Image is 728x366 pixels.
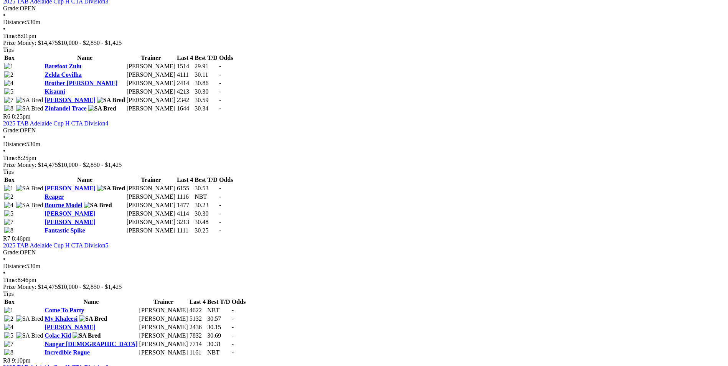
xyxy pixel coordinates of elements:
a: Come To Party [45,307,84,313]
div: OPEN [3,127,725,134]
a: Incredible Rogue [45,349,89,356]
img: 1 [4,185,13,192]
td: [PERSON_NAME] [139,349,188,356]
span: $10,000 - $2,850 - $1,425 [58,162,122,168]
img: SA Bred [16,97,43,104]
span: • [3,26,5,32]
td: [PERSON_NAME] [126,88,176,96]
span: Distance: [3,19,26,25]
span: - [219,80,221,86]
a: Kisauni [45,88,65,95]
img: SA Bred [16,105,43,112]
span: Tips [3,168,14,175]
td: [PERSON_NAME] [139,332,188,340]
img: SA Bred [16,185,43,192]
span: - [232,307,234,313]
td: 30.34 [194,105,218,112]
a: Reaper [45,193,64,200]
th: Odds [231,298,246,306]
div: 530m [3,19,725,26]
span: Distance: [3,263,26,269]
td: 30.69 [207,332,231,340]
td: [PERSON_NAME] [126,63,176,70]
td: 4622 [189,307,206,314]
td: 1477 [177,201,193,209]
th: Name [44,298,138,306]
th: Last 4 [177,176,193,184]
span: $10,000 - $2,850 - $1,425 [58,40,122,46]
td: 30.11 [194,71,218,79]
td: 1116 [177,193,193,201]
td: [PERSON_NAME] [126,210,176,218]
th: Best T/D [194,176,218,184]
td: [PERSON_NAME] [126,218,176,226]
td: [PERSON_NAME] [126,185,176,192]
th: Name [44,176,125,184]
td: [PERSON_NAME] [139,323,188,331]
td: 30.31 [207,340,231,348]
th: Last 4 [189,298,206,306]
td: 2342 [177,96,193,104]
span: Tips [3,46,14,53]
td: 30.15 [207,323,231,331]
img: 2 [4,193,13,200]
td: 2436 [189,323,206,331]
span: • [3,270,5,276]
th: Last 4 [177,54,193,62]
td: 30.25 [194,227,218,234]
td: 2414 [177,79,193,87]
span: - [219,193,221,200]
a: Colac Kid [45,332,71,339]
th: Trainer [139,298,188,306]
span: - [232,315,234,322]
img: SA Bred [16,315,43,322]
span: 8:25pm [12,113,31,120]
span: $10,000 - $2,850 - $1,425 [58,284,122,290]
span: 8:46pm [12,235,31,242]
span: Box [4,176,15,183]
span: - [219,210,221,217]
img: SA Bred [97,97,125,104]
img: SA Bred [73,332,101,339]
td: 30.30 [194,88,218,96]
td: [PERSON_NAME] [126,79,176,87]
div: 8:46pm [3,277,725,284]
span: R6 [3,113,10,120]
span: - [219,219,221,225]
td: 6155 [177,185,193,192]
td: [PERSON_NAME] [139,307,188,314]
a: Barefoot Zulu [45,63,81,69]
td: 1161 [189,349,206,356]
span: - [219,97,221,103]
span: R8 [3,357,10,364]
td: [PERSON_NAME] [139,340,188,348]
span: Box [4,298,15,305]
td: 4111 [177,71,193,79]
img: 5 [4,210,13,217]
a: Zelda Covilha [45,71,81,78]
a: 2025 TAB Adelaide Cup H CTA Division4 [3,120,108,127]
td: 30.53 [194,185,218,192]
img: SA Bred [84,202,112,209]
td: 30.30 [194,210,218,218]
span: • [3,134,5,140]
a: My Khaleesi [45,315,78,322]
th: Odds [219,54,233,62]
div: 530m [3,263,725,270]
td: [PERSON_NAME] [126,193,176,201]
img: 8 [4,349,13,356]
a: Fantastic Spike [45,227,85,234]
span: • [3,256,5,262]
th: Trainer [126,54,176,62]
a: [PERSON_NAME] [45,185,95,191]
img: SA Bred [16,202,43,209]
td: 30.23 [194,201,218,209]
td: [PERSON_NAME] [126,71,176,79]
img: 2 [4,315,13,322]
img: 7 [4,219,13,226]
span: Grade: [3,249,20,256]
span: • [3,148,5,154]
span: - [219,71,221,78]
span: - [232,324,234,330]
div: OPEN [3,249,725,256]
